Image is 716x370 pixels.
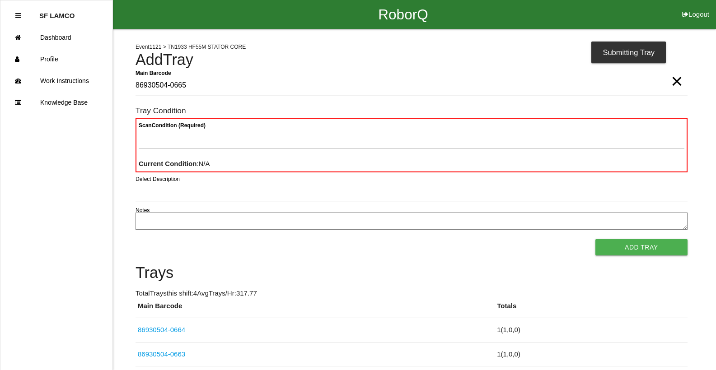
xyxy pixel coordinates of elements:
button: Add Tray [595,239,688,255]
a: Knowledge Base [0,92,112,113]
p: Total Trays this shift: 4 Avg Trays /Hr: 317.77 [136,288,688,299]
div: Close [15,5,21,27]
label: Defect Description [136,175,180,183]
input: Required [136,75,688,96]
b: Main Barcode [136,69,171,76]
div: Submitting Tray [591,42,666,63]
b: Scan Condition (Required) [139,122,206,129]
a: Profile [0,48,112,70]
h4: Trays [136,264,688,282]
h6: Tray Condition [136,106,688,115]
span: : N/A [139,160,210,167]
a: Work Instructions [0,70,112,92]
b: Current Condition [139,160,197,167]
p: SF LAMCO [39,5,75,19]
a: 86930504-0664 [138,326,185,333]
td: 1 ( 1 , 0 , 0 ) [495,318,687,342]
label: Notes [136,206,150,214]
a: Dashboard [0,27,112,48]
td: 1 ( 1 , 0 , 0 ) [495,342,687,366]
th: Totals [495,301,687,318]
h4: Add Tray [136,51,688,69]
th: Main Barcode [136,301,495,318]
span: Event 1121 > TN1933 HF55M STATOR CORE [136,44,246,50]
a: 86930504-0663 [138,350,185,358]
span: Clear Input [671,63,683,81]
